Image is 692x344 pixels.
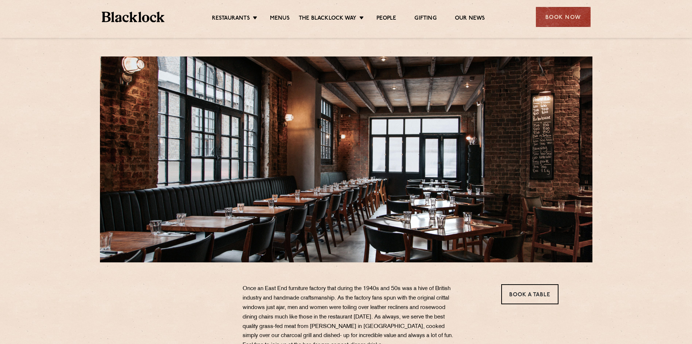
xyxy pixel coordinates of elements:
div: Book Now [536,7,591,27]
a: People [376,15,396,23]
a: Restaurants [212,15,250,23]
a: Menus [270,15,290,23]
a: The Blacklock Way [299,15,356,23]
a: Book a Table [501,284,558,304]
a: Gifting [414,15,436,23]
a: Our News [455,15,485,23]
img: BL_Textured_Logo-footer-cropped.svg [102,12,165,22]
img: svg%3E [134,284,216,339]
